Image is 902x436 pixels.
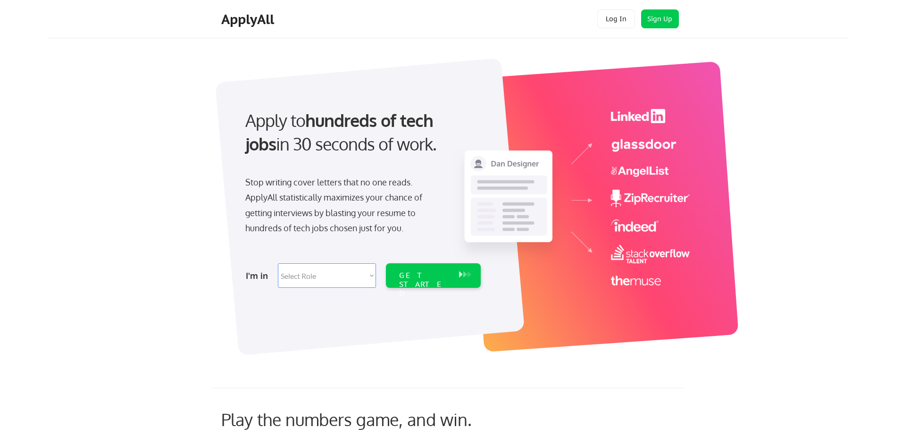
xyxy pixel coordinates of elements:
[641,9,679,28] button: Sign Up
[245,175,439,236] div: Stop writing cover letters that no one reads. ApplyAll statistically maximizes your chance of get...
[399,271,450,298] div: GET STARTED
[221,11,277,27] div: ApplyAll
[597,9,635,28] button: Log In
[246,268,272,283] div: I'm in
[245,109,437,154] strong: hundreds of tech jobs
[221,409,514,429] div: Play the numbers game, and win.
[245,109,477,156] div: Apply to in 30 seconds of work.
